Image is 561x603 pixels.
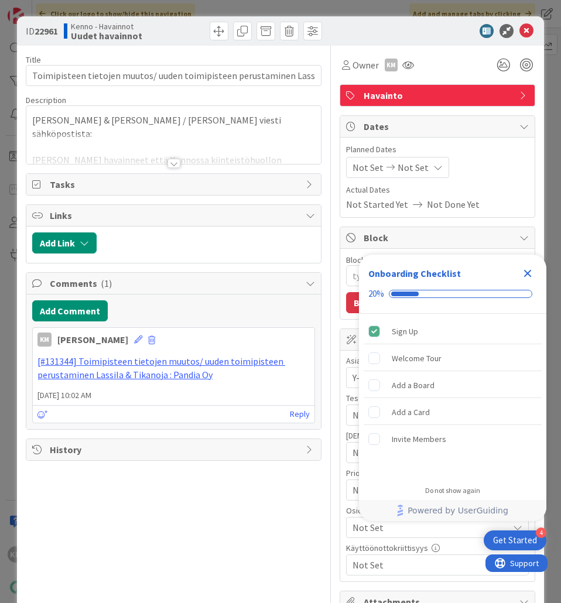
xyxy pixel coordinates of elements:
[364,231,514,245] span: Block
[32,300,108,321] button: Add Comment
[368,266,461,280] div: Onboarding Checklist
[71,31,142,40] b: Uudet havainnot
[26,95,66,105] span: Description
[346,544,529,552] div: Käyttöönottokriittisyys
[346,506,529,515] div: Osio
[365,500,541,521] a: Powered by UserGuiding
[364,119,514,133] span: Dates
[26,54,41,65] label: Title
[346,184,529,196] span: Actual Dates
[37,333,52,347] div: KM
[37,355,285,381] a: [#131344] Toimipisteen tietojen muutos/ uuden toimipisteen perustaminen Lassila & Tikanoja : Pand...
[392,351,442,365] div: Welcome Tour
[364,345,542,371] div: Welcome Tour is incomplete.
[290,407,310,422] a: Reply
[346,431,529,440] div: [DEMOGRAPHIC_DATA]
[26,65,321,86] input: type card name here...
[493,535,537,546] div: Get Started
[32,232,97,253] button: Add Link
[385,59,398,71] div: KM
[359,255,546,521] div: Checklist Container
[353,520,508,535] span: Not Set
[346,292,386,313] button: Block
[32,114,315,140] p: [PERSON_NAME] & [PERSON_NAME] / [PERSON_NAME] viesti sähköpostista:
[353,160,384,174] span: Not Set
[392,324,418,338] div: Sign Up
[101,277,112,289] span: ( 1 )
[408,503,508,518] span: Powered by UserGuiding
[392,378,435,392] div: Add a Board
[346,197,408,211] span: Not Started Yet
[346,357,529,365] div: Asiakas
[35,25,58,37] b: 22961
[368,289,537,299] div: Checklist progress: 20%
[26,24,58,38] span: ID
[392,432,446,446] div: Invite Members
[353,482,502,498] span: Not Set
[353,558,508,572] span: Not Set
[57,333,128,347] div: [PERSON_NAME]
[346,394,529,402] div: Testaus
[50,276,300,290] span: Comments
[353,371,508,385] span: Y-Säätiö
[484,530,546,550] div: Open Get Started checklist, remaining modules: 4
[50,208,300,222] span: Links
[50,177,300,191] span: Tasks
[427,197,480,211] span: Not Done Yet
[536,527,546,538] div: 4
[364,399,542,425] div: Add a Card is incomplete.
[364,88,514,102] span: Havainto
[364,318,542,344] div: Sign Up is complete.
[392,405,430,419] div: Add a Card
[353,58,379,72] span: Owner
[425,486,480,495] div: Do not show again
[359,500,546,521] div: Footer
[346,469,529,477] div: Priority
[33,389,314,402] span: [DATE] 10:02 AM
[346,255,403,265] label: Blocked Reason
[398,160,429,174] span: Not Set
[518,264,537,283] div: Close Checklist
[364,426,542,452] div: Invite Members is incomplete.
[25,2,53,16] span: Support
[359,314,546,478] div: Checklist items
[50,443,300,457] span: History
[353,446,508,460] span: Not Set
[368,289,384,299] div: 20%
[71,22,142,31] span: Kenno - Havainnot
[346,143,529,156] span: Planned Dates
[364,372,542,398] div: Add a Board is incomplete.
[353,408,508,422] span: Not Set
